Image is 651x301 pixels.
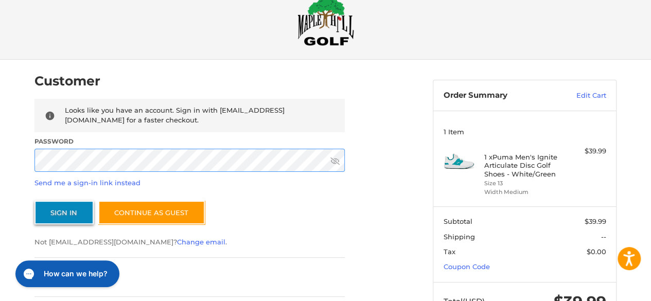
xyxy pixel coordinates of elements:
span: Subtotal [444,217,472,225]
label: Password [34,137,345,146]
a: Continue as guest [98,201,205,224]
a: Send me a sign-in link instead [34,179,140,187]
span: Shipping [444,233,475,241]
p: Not [EMAIL_ADDRESS][DOMAIN_NAME]? . [34,237,345,247]
a: Edit Cart [554,91,606,101]
li: Width Medium [484,188,563,197]
span: $0.00 [587,247,606,256]
button: Sign In [34,201,94,224]
a: Change email [177,238,225,246]
h3: Order Summary [444,91,554,101]
h4: 1 x Puma Men's Ignite Articulate Disc Golf Shoes - White/Green [484,153,563,178]
div: $39.99 [566,146,606,156]
li: Size 13 [484,179,563,188]
iframe: Gorgias live chat messenger [10,257,122,291]
span: Tax [444,247,455,256]
span: Looks like you have an account. Sign in with [EMAIL_ADDRESS][DOMAIN_NAME] for a faster checkout. [65,106,285,125]
h2: Customer [34,73,100,89]
span: -- [601,233,606,241]
span: $39.99 [585,217,606,225]
a: Coupon Code [444,262,490,271]
h3: 1 Item [444,128,606,136]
